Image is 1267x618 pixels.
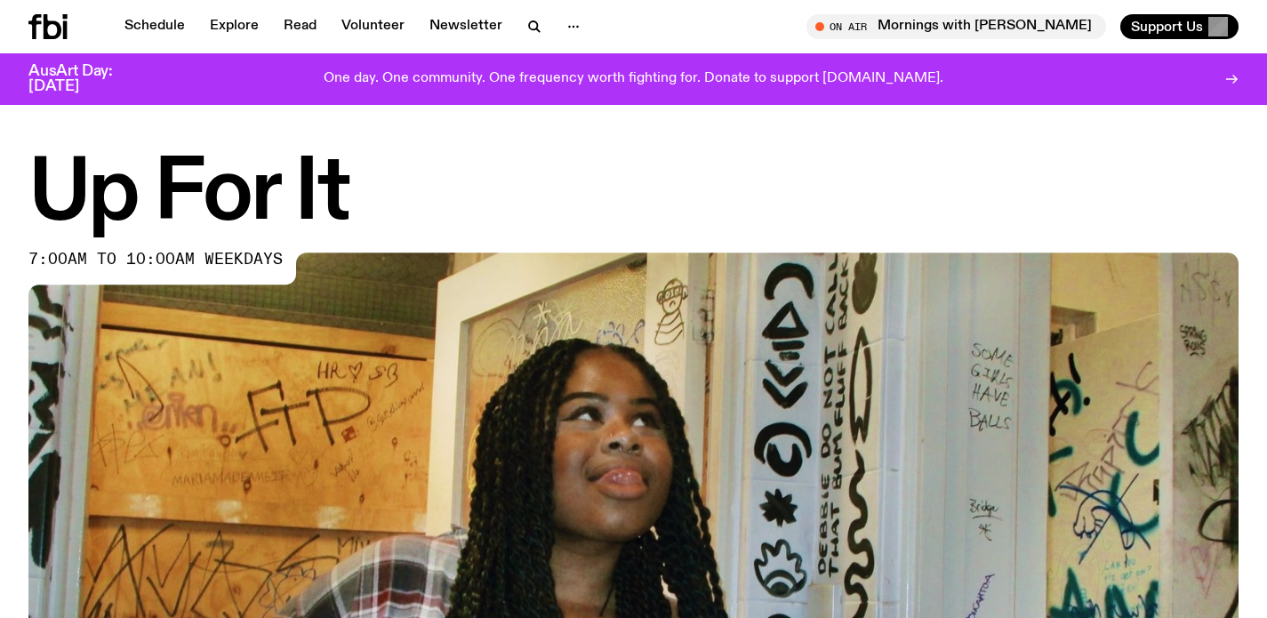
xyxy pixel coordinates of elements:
h3: AusArt Day: [DATE] [28,64,142,94]
span: Support Us [1131,19,1203,35]
p: One day. One community. One frequency worth fighting for. Donate to support [DOMAIN_NAME]. [324,71,943,87]
a: Read [273,14,327,39]
a: Newsletter [419,14,513,39]
button: On AirMornings with [PERSON_NAME] [806,14,1106,39]
span: 7:00am to 10:00am weekdays [28,253,283,267]
a: Explore [199,14,269,39]
button: Support Us [1120,14,1239,39]
a: Schedule [114,14,196,39]
a: Volunteer [331,14,415,39]
h1: Up For It [28,155,1239,235]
